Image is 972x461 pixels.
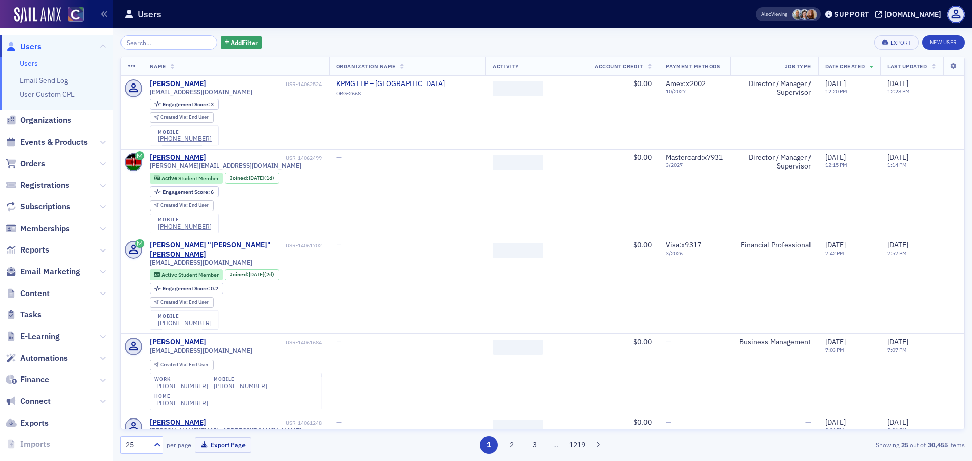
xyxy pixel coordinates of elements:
a: Automations [6,353,68,364]
span: ‌ [493,243,543,258]
div: Director / Manager / Supervisor [737,79,811,97]
span: Add Filter [231,38,258,47]
div: Showing out of items [691,440,965,449]
span: — [336,240,342,249]
a: View Homepage [61,7,84,24]
div: Created Via: End User [150,360,214,370]
span: Organization Name [336,63,396,70]
div: work [154,376,208,382]
span: … [549,440,563,449]
div: USR-14062524 [208,81,322,88]
strong: 30,455 [926,440,949,449]
time: 2:36 PM [887,426,907,433]
a: [PHONE_NUMBER] [158,223,212,230]
div: Created Via: End User [150,297,214,308]
span: Created Via : [160,114,189,120]
div: [PHONE_NUMBER] [214,382,267,390]
button: Export Page [195,437,251,453]
time: 7:03 PM [825,346,844,353]
span: Orders [20,158,45,170]
time: 12:28 PM [887,88,910,95]
span: — [666,337,671,346]
span: 10 / 2027 [666,88,723,95]
a: [PERSON_NAME] [150,79,206,89]
span: Joined : [230,271,249,278]
a: SailAMX [14,7,61,23]
div: 0.2 [163,286,218,291]
div: [PHONE_NUMBER] [154,399,208,407]
a: User Custom CPE [20,90,75,99]
span: Engagement Score : [163,101,211,108]
span: Content [20,288,50,299]
span: ‌ [493,420,543,435]
a: [PERSON_NAME] [150,153,206,162]
time: 12:20 PM [825,88,847,95]
span: Active [161,175,178,182]
span: Organizations [20,115,71,126]
span: $0.00 [633,337,652,346]
div: Support [834,10,869,19]
div: ORG-2668 [336,90,445,100]
span: Exports [20,417,49,429]
button: 3 [526,436,544,454]
span: Events & Products [20,137,88,148]
a: Active Student Member [154,271,218,278]
div: Engagement Score: 3 [150,99,219,110]
div: Engagement Score: 6 [150,186,219,197]
time: 2:36 PM [825,426,844,433]
span: ‌ [493,155,543,170]
span: Profile [947,6,965,23]
div: [PERSON_NAME] [150,338,206,347]
a: Organizations [6,115,71,126]
div: mobile [158,217,212,223]
a: Active Student Member [154,175,218,181]
a: E-Learning [6,331,60,342]
span: Amex : x2002 [666,79,706,88]
div: (2d) [249,271,274,278]
div: Created Via: End User [150,112,214,123]
a: Registrations [6,180,69,191]
span: $0.00 [633,417,652,427]
div: [PHONE_NUMBER] [158,135,212,142]
div: Joined: 2025-10-01 00:00:00 [225,173,279,184]
time: 7:42 PM [825,249,844,257]
a: Finance [6,374,49,385]
label: per page [167,440,191,449]
div: 25 [126,440,148,450]
span: [DATE] [825,417,846,427]
span: Active [161,271,178,278]
span: [DATE] [825,337,846,346]
div: USR-14061702 [286,242,322,249]
span: $0.00 [633,240,652,249]
div: Financial Professional [737,241,811,250]
span: Memberships [20,223,70,234]
a: KPMG LLP – [GEOGRAPHIC_DATA] [336,79,445,89]
div: USR-14061248 [208,420,322,426]
span: [DATE] [887,79,908,88]
a: Email Marketing [6,266,80,277]
div: USR-14061684 [208,339,322,346]
span: Name [150,63,166,70]
a: Users [20,59,38,68]
span: ‌ [493,81,543,96]
time: 12:15 PM [825,161,847,169]
div: home [154,393,208,399]
a: Memberships [6,223,70,234]
input: Search… [120,35,217,50]
h1: Users [138,8,161,20]
span: Registrations [20,180,69,191]
span: Derrol Moorhead [792,9,803,20]
span: [PERSON_NAME][EMAIL_ADDRESS][DOMAIN_NAME] [150,162,301,170]
div: [DOMAIN_NAME] [884,10,941,19]
div: (1d) [249,175,274,181]
div: Active: Active: Student Member [150,173,223,184]
div: End User [160,362,209,368]
div: Business Management [737,338,811,347]
a: Orders [6,158,45,170]
time: 7:07 PM [887,346,907,353]
span: [DATE] [249,174,264,181]
span: Mastercard : x7931 [666,153,723,162]
span: [DATE] [887,240,908,249]
a: [PERSON_NAME] "[PERSON_NAME]" [PERSON_NAME] [150,241,284,259]
span: [EMAIL_ADDRESS][DOMAIN_NAME] [150,259,252,266]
